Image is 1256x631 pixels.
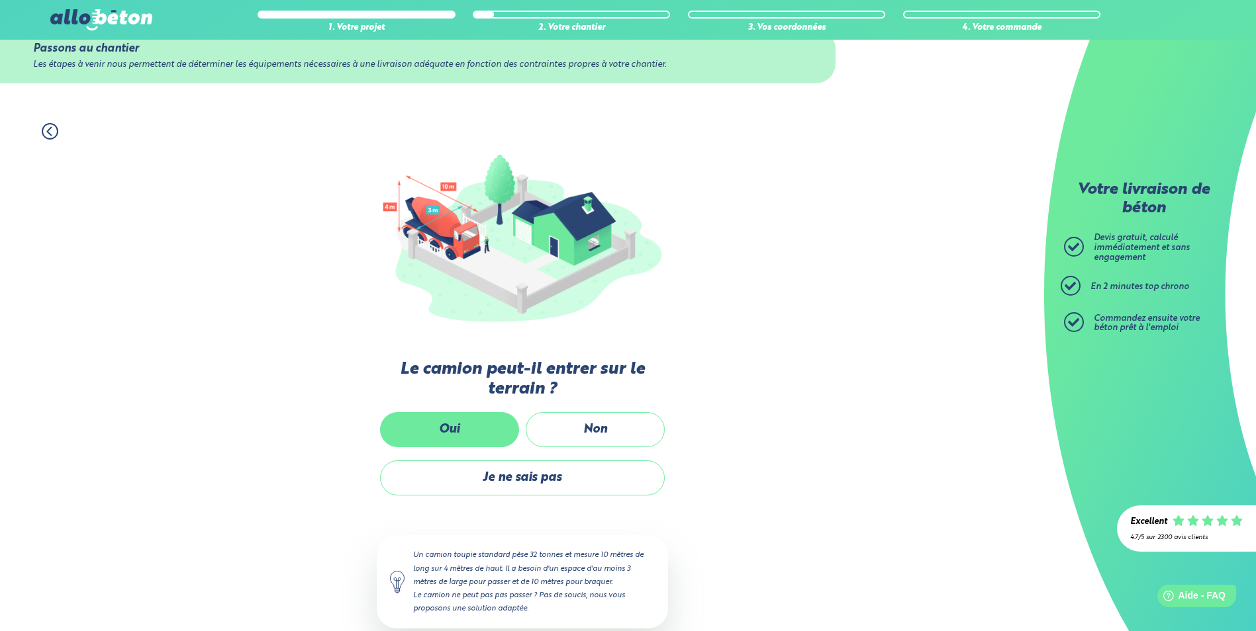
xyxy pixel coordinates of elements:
label: Le camion peut-il entrer sur le terrain ? [377,360,668,399]
div: Un camion toupie standard pèse 32 tonnes et mesure 10 mètres de long sur 4 mètres de haut. Il a b... [377,535,668,628]
div: Excellent [1130,517,1167,527]
div: 4. Votre commande [903,23,1100,33]
iframe: Help widget launcher [1138,579,1241,616]
p: Votre livraison de béton [1067,181,1220,218]
div: 4.7/5 sur 2300 avis clients [1130,534,1243,541]
img: allobéton [50,9,152,30]
span: En 2 minutes top chrono [1090,282,1189,291]
label: Oui [380,412,519,447]
span: Commandez ensuite votre béton prêt à l'emploi [1094,314,1200,333]
div: 1. Votre projet [258,23,455,33]
div: 3. Vos coordonnées [688,23,885,33]
label: Non [526,412,665,447]
span: Devis gratuit, calculé immédiatement et sans engagement [1094,233,1190,261]
div: 2. Votre chantier [473,23,670,33]
div: Passons au chantier [33,42,802,55]
label: Je ne sais pas [380,460,665,495]
div: Les étapes à venir nous permettent de déterminer les équipements nécessaires à une livraison adéq... [33,60,802,70]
